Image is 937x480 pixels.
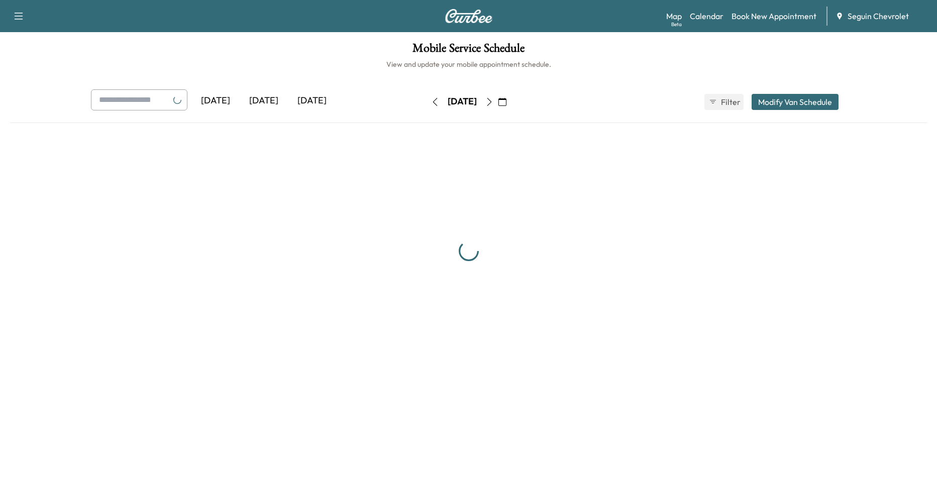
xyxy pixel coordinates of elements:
[848,10,909,22] span: Seguin Chevrolet
[448,95,477,108] div: [DATE]
[10,42,927,59] h1: Mobile Service Schedule
[240,89,288,112] div: [DATE]
[721,96,739,108] span: Filter
[288,89,336,112] div: [DATE]
[671,21,682,28] div: Beta
[704,94,744,110] button: Filter
[752,94,839,110] button: Modify Van Schedule
[191,89,240,112] div: [DATE]
[445,9,493,23] img: Curbee Logo
[666,10,682,22] a: MapBeta
[690,10,723,22] a: Calendar
[732,10,816,22] a: Book New Appointment
[10,59,927,69] h6: View and update your mobile appointment schedule.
